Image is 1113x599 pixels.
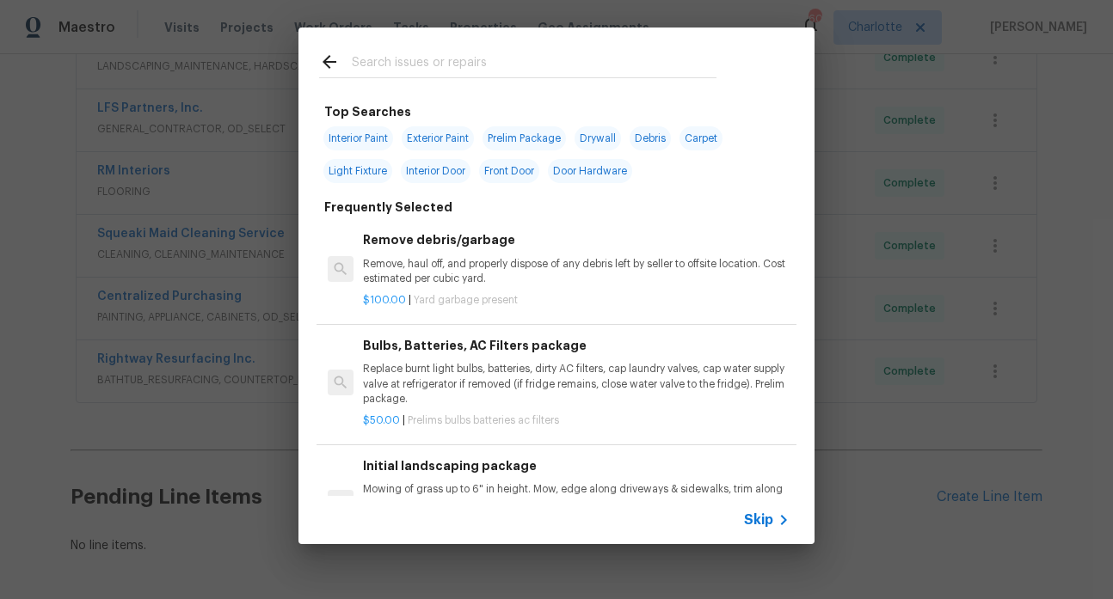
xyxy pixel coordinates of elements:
[363,230,790,249] h6: Remove debris/garbage
[363,415,400,425] span: $50.00
[324,102,411,121] h6: Top Searches
[363,413,790,428] p: |
[363,257,790,286] p: Remove, haul off, and properly dispose of any debris left by seller to offsite location. Cost est...
[479,159,539,183] span: Front Door
[548,159,632,183] span: Door Hardware
[414,295,518,305] span: Yard garbage present
[363,456,790,475] h6: Initial landscaping package
[363,482,790,526] p: Mowing of grass up to 6" in height. Mow, edge along driveways & sidewalks, trim along standing st...
[323,126,393,150] span: Interior Paint
[363,336,790,355] h6: Bulbs, Batteries, AC Filters package
[363,295,406,305] span: $100.00
[363,293,790,308] p: |
[744,511,773,529] span: Skip
[408,415,559,425] span: Prelims bulbs batteries ac filters
[323,159,392,183] span: Light Fixture
[363,362,790,406] p: Replace burnt light bulbs, batteries, dirty AC filters, cap laundry valves, cap water supply valv...
[324,198,452,217] h6: Frequently Selected
[401,159,470,183] span: Interior Door
[483,126,566,150] span: Prelim Package
[352,52,716,77] input: Search issues or repairs
[679,126,723,150] span: Carpet
[630,126,671,150] span: Debris
[402,126,474,150] span: Exterior Paint
[575,126,621,150] span: Drywall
